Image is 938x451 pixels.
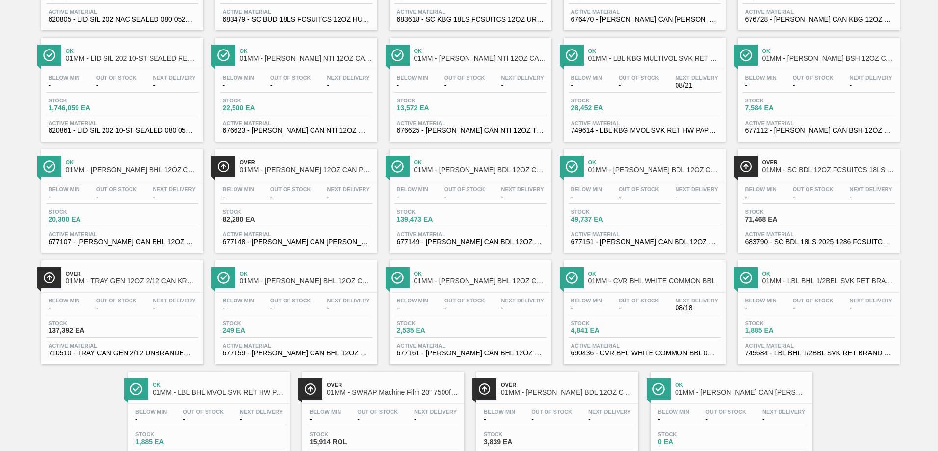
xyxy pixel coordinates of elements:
a: ÍconeOk01MM - LBL KBG MULTIVOL SVK RET HW PPS #3Below Min-Out Of Stock-Next Delivery08/21Stock28,... [556,30,730,142]
span: Active Material [571,343,718,349]
span: Below Min [571,298,602,303]
span: Active Material [49,9,196,15]
span: Below Min [484,409,515,415]
span: Stock [571,320,640,326]
span: Ok [66,48,198,54]
span: Active Material [397,120,544,126]
span: Active Material [397,343,544,349]
span: Stock [223,98,291,103]
span: Stock [571,209,640,215]
span: - [357,416,398,423]
span: Out Of Stock [705,409,746,415]
span: - [183,416,224,423]
span: Below Min [49,186,80,192]
span: - [49,304,80,312]
a: ÍconeOk01MM - LID SIL 202 10-ST SEALED RED DIBelow Min-Out Of Stock-Next Delivery-Stock1,746,059 ... [34,30,208,142]
span: - [270,82,311,89]
span: - [414,416,457,423]
span: Ok [675,382,808,388]
img: Ícone [391,49,404,61]
span: Active Material [745,9,892,15]
span: Over [327,382,459,388]
span: Stock [397,209,466,215]
span: Below Min [49,75,80,81]
span: - [153,82,196,89]
span: Next Delivery [676,186,718,192]
span: - [49,82,80,89]
span: 01MM - CARR CAN BUD 12OZ HOLIDAY TWNSTK 30/12 [675,389,808,396]
span: 13,572 EA [397,104,466,112]
a: ÍconeOk01MM - [PERSON_NAME] BHL 12OZ CAN 30/12 CAN PK FARMING PROMOBelow Min-Out Of Stock-Next De... [382,253,556,364]
span: - [153,193,196,200]
span: Over [66,271,198,276]
span: 71,468 EA [745,216,814,223]
span: Ok [588,271,721,276]
span: Ok [414,48,547,54]
span: 677148 - CARR CAN BUD 12OZ FOH ALWAYS CAN PK 12/1 [223,238,370,246]
span: Active Material [571,231,718,237]
span: 01MM - CARR BHL 12OZ CAN 30/12 CAN PK FARMING PROMO [414,277,547,285]
span: Out Of Stock [444,186,485,192]
span: 01MM - LBL KBG MULTIVOL SVK RET HW PPS #3 [588,55,721,62]
span: 01MM - CARR BHL 12OZ CAN 12/12 CAN PK FARMING PROMO [240,277,372,285]
img: Ícone [217,272,230,284]
span: Out Of Stock [531,409,572,415]
span: Active Material [223,231,370,237]
span: - [135,416,167,423]
span: Out Of Stock [270,186,311,192]
span: Below Min [49,298,80,303]
span: - [327,193,370,200]
span: - [397,304,428,312]
img: Ícone [740,160,752,173]
span: Ok [153,382,285,388]
span: - [153,304,196,312]
span: Next Delivery [414,409,457,415]
span: Below Min [571,75,602,81]
span: - [850,193,892,200]
span: - [444,82,485,89]
span: 3,839 EA [484,438,552,446]
span: 01MM - CARR BSH 12OZ CAN TWNSTK 30/12 CAN [762,55,895,62]
img: Ícone [566,49,578,61]
span: Below Min [223,75,254,81]
span: 0 EA [658,438,727,446]
span: Below Min [310,409,341,415]
span: 01MM - LID SIL 202 10-ST SEALED RED DI [66,55,198,62]
span: Active Material [223,343,370,349]
span: 49,737 EA [571,216,640,223]
span: Stock [223,209,291,215]
a: ÍconeOver01MM - [PERSON_NAME] 12OZ CAN PK 12/12 MILITARY PROMOBelow Min-Out Of Stock-Next Deliver... [208,142,382,253]
span: Next Delivery [501,298,544,303]
span: - [327,304,370,312]
span: 745684 - LBL BHL 1/2BBL SVK RET BRAND PPS 0717 #4 [745,350,892,357]
span: Active Material [223,9,370,15]
span: Out Of Stock [96,298,137,303]
span: Next Delivery [850,75,892,81]
span: - [676,193,718,200]
span: 01MM - SC BDL 12OZ FCSUITCS 18LS HULK HANDLE - AQUEOUS COATING [762,166,895,174]
span: Active Material [745,120,892,126]
span: - [588,416,631,423]
span: - [745,82,777,89]
span: 690436 - CVR BHL WHITE COMMON BBL 0716 465 ABIDRM [571,350,718,357]
span: Ok [240,271,372,276]
span: 01MM - SWRAP Machine Film 20" 7500ft 63 Gauge [327,389,459,396]
span: Next Delivery [762,409,805,415]
span: Out Of Stock [270,75,311,81]
span: - [484,416,515,423]
span: Stock [484,431,552,437]
span: 137,392 EA [49,327,117,334]
span: Below Min [745,298,777,303]
span: 677112 - CARR CAN BSH 12OZ TWNSTK 30/12 CAN 0724 [745,127,892,134]
span: 620861 - LID SIL 202 10-ST SEALED 080 0523 RED DI [49,127,196,134]
span: - [96,304,137,312]
span: 01MM - CARR BHL 12OZ CAN TWNSTK 30/12 CAN AQUEOUS [66,166,198,174]
span: 01MM - CARR BDL 12OZ CAN TWNSTK 30/12 CAN-Aqueous [588,166,721,174]
span: 08/18 [676,304,718,312]
img: Ícone [43,49,55,61]
span: Active Material [397,231,544,237]
span: 139,473 EA [397,216,466,223]
span: - [762,416,805,423]
span: - [619,304,659,312]
span: Ok [762,271,895,276]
